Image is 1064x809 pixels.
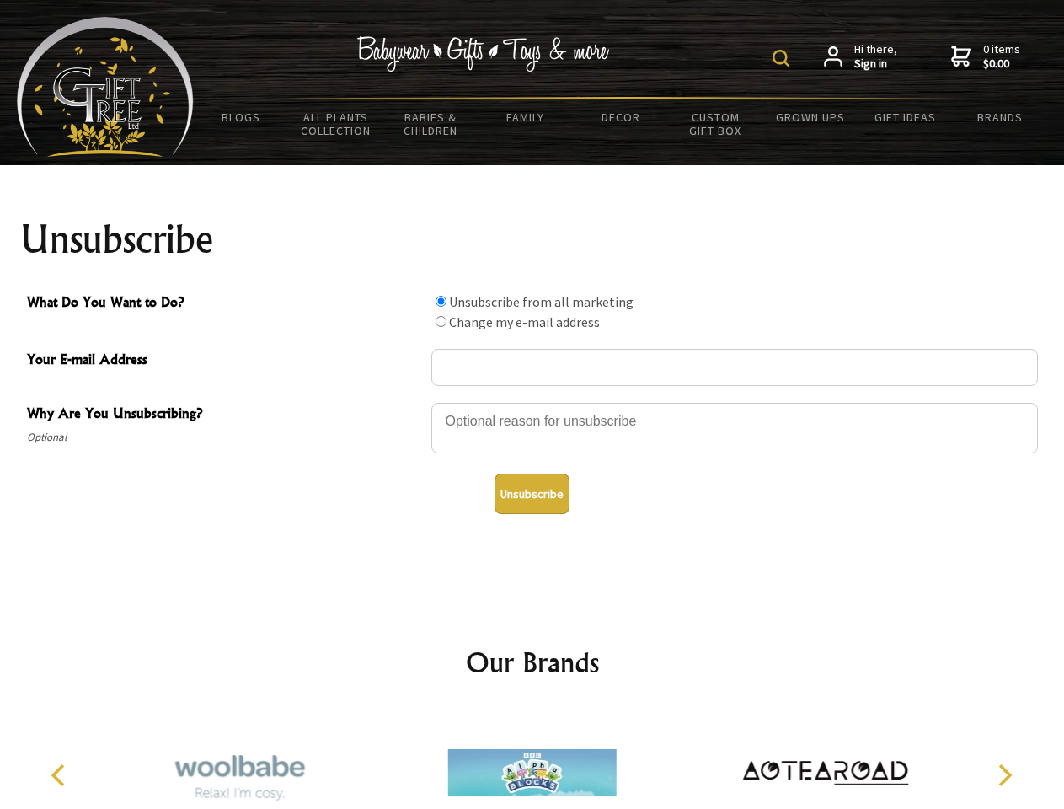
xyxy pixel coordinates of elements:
[383,99,479,148] a: Babies & Children
[27,349,423,373] span: Your E-mail Address
[27,292,423,316] span: What Do You Want to Do?
[479,99,574,135] a: Family
[986,757,1023,794] button: Next
[573,99,668,135] a: Decor
[436,316,446,327] input: What Do You Want to Do?
[951,42,1020,72] a: 0 items$0.00
[27,403,423,427] span: Why Are You Unsubscribing?
[431,403,1038,453] textarea: Why Are You Unsubscribing?
[449,293,634,310] label: Unsubscribe from all marketing
[42,757,79,794] button: Previous
[449,313,600,330] label: Change my e-mail address
[668,99,763,148] a: Custom Gift Box
[289,99,384,148] a: All Plants Collection
[824,42,897,72] a: Hi there,Sign in
[495,474,569,514] button: Unsubscribe
[194,99,289,135] a: BLOGS
[357,36,610,72] img: Babywear - Gifts - Toys & more
[762,99,858,135] a: Grown Ups
[436,296,446,307] input: What Do You Want to Do?
[854,56,897,72] strong: Sign in
[17,17,194,157] img: Babyware - Gifts - Toys and more...
[983,41,1020,72] span: 0 items
[20,219,1045,260] h1: Unsubscribe
[431,349,1038,386] input: Your E-mail Address
[953,99,1048,135] a: Brands
[34,642,1031,683] h2: Our Brands
[27,427,423,447] span: Optional
[773,50,789,67] img: product search
[983,56,1020,72] strong: $0.00
[854,42,897,72] span: Hi there,
[858,99,953,135] a: Gift Ideas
